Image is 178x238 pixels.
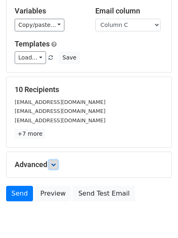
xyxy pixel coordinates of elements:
a: Load... [15,51,46,64]
small: [EMAIL_ADDRESS][DOMAIN_NAME] [15,99,105,105]
a: Send [6,186,33,201]
a: +7 more [15,129,45,139]
a: Preview [35,186,71,201]
a: Send Test Email [73,186,135,201]
h5: 10 Recipients [15,85,163,94]
iframe: Chat Widget [137,199,178,238]
a: Copy/paste... [15,19,64,31]
h5: Advanced [15,160,163,169]
small: [EMAIL_ADDRESS][DOMAIN_NAME] [15,108,105,114]
small: [EMAIL_ADDRESS][DOMAIN_NAME] [15,117,105,123]
h5: Email column [95,7,164,15]
button: Save [59,51,80,64]
a: Templates [15,40,50,48]
h5: Variables [15,7,83,15]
